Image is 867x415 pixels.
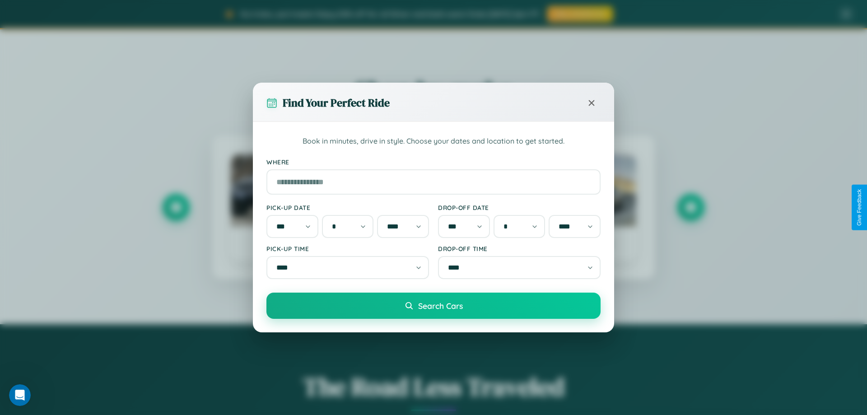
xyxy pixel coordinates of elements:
label: Pick-up Time [266,245,429,252]
label: Where [266,158,601,166]
button: Search Cars [266,293,601,319]
label: Drop-off Time [438,245,601,252]
label: Pick-up Date [266,204,429,211]
p: Book in minutes, drive in style. Choose your dates and location to get started. [266,135,601,147]
h3: Find Your Perfect Ride [283,95,390,110]
span: Search Cars [418,301,463,311]
label: Drop-off Date [438,204,601,211]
